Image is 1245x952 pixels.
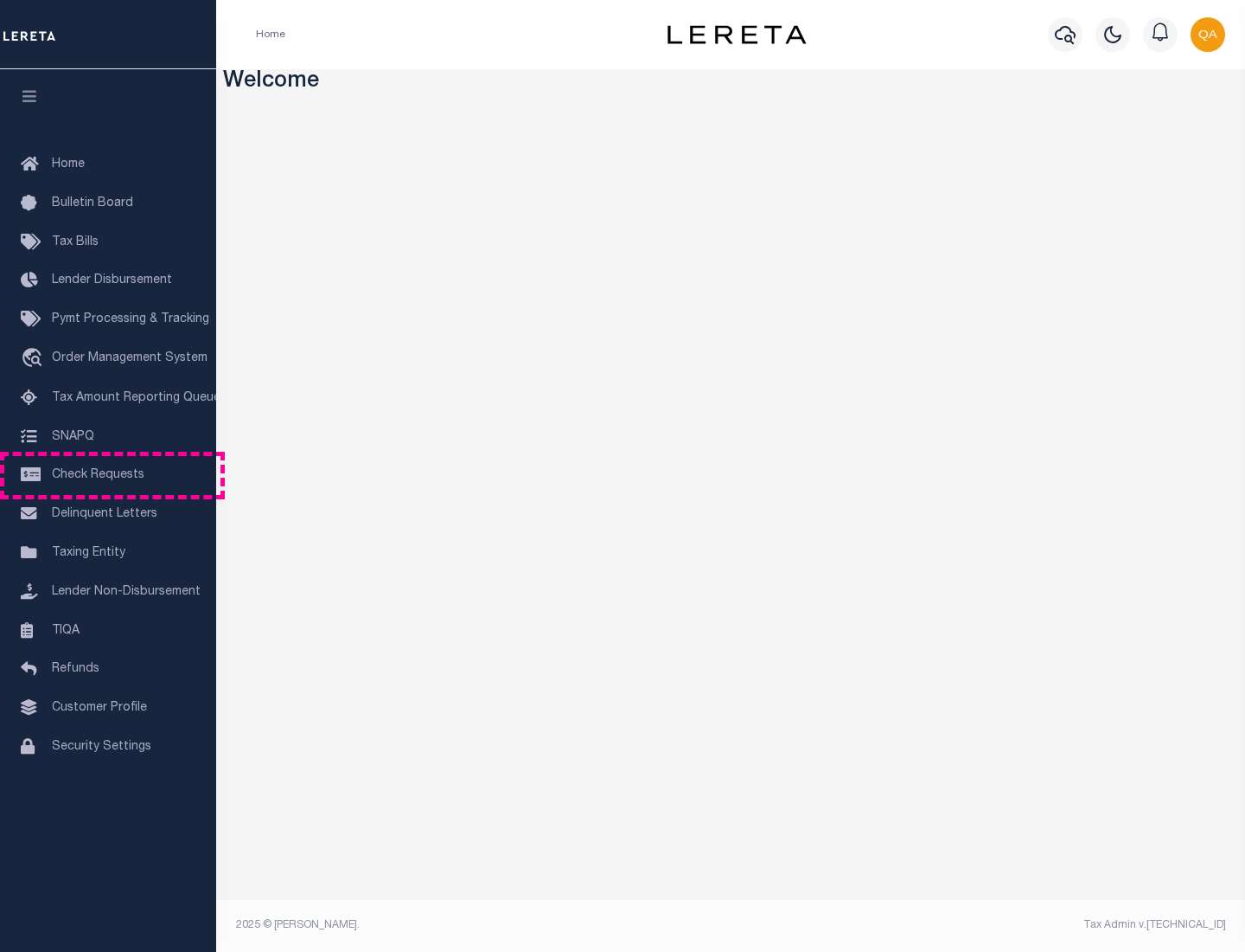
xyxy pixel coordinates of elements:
[52,392,220,404] span: Tax Amount Reporting Queue
[52,547,125,559] span: Taxing Entity
[52,430,94,442] span: SNAPQ
[52,741,151,753] span: Security Settings
[256,27,285,42] li: Home
[52,236,99,248] span: Tax Bills
[667,25,806,44] img: logo-dark.svg
[1191,17,1225,52] img: svg+xml;base64,PHN2ZyB4bWxucz0iaHR0cDovL3d3dy53My5vcmcvMjAwMC9zdmciIHBvaW50ZXItZXZlbnRzPSJub25lIi...
[52,313,209,325] span: Pymt Processing & Tracking
[52,586,201,598] span: Lender Non-Disbursement
[52,702,147,714] span: Customer Profile
[52,158,85,170] span: Home
[21,348,48,370] i: travel_explore
[223,69,1239,96] h3: Welcome
[52,663,99,675] span: Refunds
[52,274,172,286] span: Lender Disbursement
[744,917,1226,933] div: Tax Admin v.[TECHNICAL_ID]
[52,508,157,520] span: Delinquent Letters
[52,197,133,209] span: Bulletin Board
[223,917,731,933] div: 2025 © [PERSON_NAME].
[52,352,207,364] span: Order Management System
[52,469,144,481] span: Check Requests
[52,624,80,636] span: TIQA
